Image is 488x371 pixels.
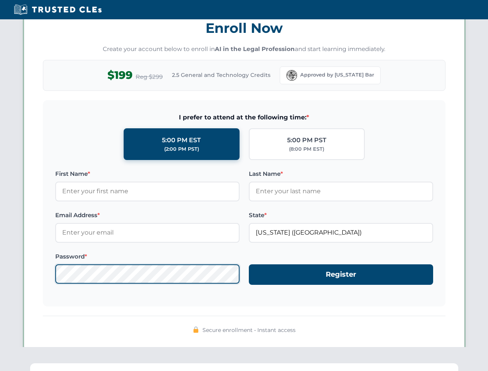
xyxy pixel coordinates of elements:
[249,223,433,242] input: Florida (FL)
[55,182,240,201] input: Enter your first name
[202,326,296,334] span: Secure enrollment • Instant access
[55,211,240,220] label: Email Address
[43,45,445,54] p: Create your account below to enroll in and start learning immediately.
[107,66,133,84] span: $199
[287,135,326,145] div: 5:00 PM PST
[300,71,374,79] span: Approved by [US_STATE] Bar
[193,327,199,333] img: 🔒
[289,145,324,153] div: (8:00 PM EST)
[55,112,433,123] span: I prefer to attend at the following time:
[249,211,433,220] label: State
[249,182,433,201] input: Enter your last name
[249,169,433,179] label: Last Name
[55,223,240,242] input: Enter your email
[55,169,240,179] label: First Name
[43,16,445,40] h3: Enroll Now
[164,145,199,153] div: (2:00 PM PST)
[136,72,163,82] span: Reg $299
[55,252,240,261] label: Password
[12,4,104,15] img: Trusted CLEs
[286,70,297,81] img: Florida Bar
[249,264,433,285] button: Register
[162,135,201,145] div: 5:00 PM EST
[215,45,295,53] strong: AI in the Legal Profession
[172,71,270,79] span: 2.5 General and Technology Credits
